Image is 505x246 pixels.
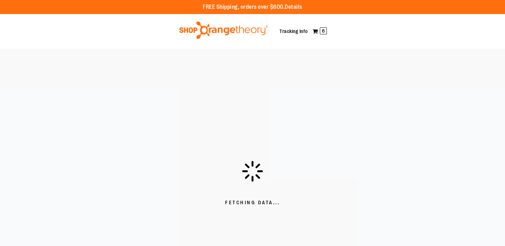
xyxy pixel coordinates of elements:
[225,199,280,206] span: Fetching Data...
[285,4,302,10] a: Details
[320,27,327,34] span: 6
[178,21,269,39] img: Shop Orangetheory
[280,28,308,34] a: Tracking Info
[203,3,302,11] p: FREE Shipping, orders over $600.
